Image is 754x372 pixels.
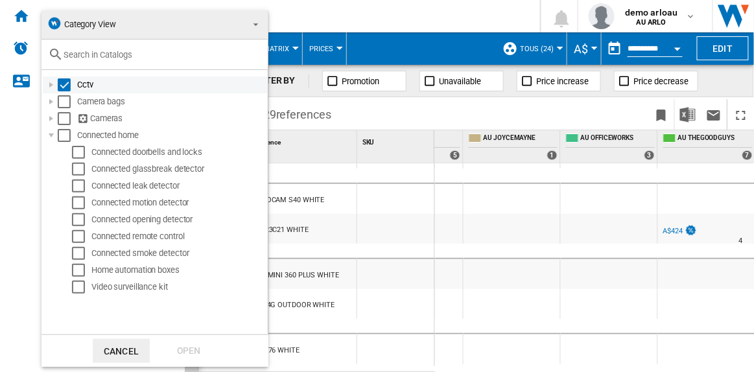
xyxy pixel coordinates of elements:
div: Connected opening detector [91,213,266,226]
button: Cancel [93,339,150,363]
div: Connected remote control [91,230,266,243]
md-checkbox: Select [72,180,91,192]
md-checkbox: Select [72,264,91,277]
span: Category View [64,19,116,29]
div: Connected doorbells and locks [91,146,266,159]
div: Connected leak detector [91,180,266,192]
md-checkbox: Select [72,281,91,294]
div: Camera bags [77,95,266,108]
md-checkbox: Select [72,213,91,226]
md-checkbox: Select [58,78,77,91]
div: Open [160,339,217,363]
div: Video surveillance kit [91,281,266,294]
div: Connected motion detector [91,196,266,209]
img: wiser-icon-blue.png [47,16,62,31]
div: Home automation boxes [91,264,266,277]
md-checkbox: Select [72,247,91,260]
div: Connected smoke detector [91,247,266,260]
div: Connected glassbreak detector [91,163,266,176]
div: Cameras [77,112,266,125]
div: Cctv [77,78,266,91]
md-checkbox: Select [72,146,91,159]
md-checkbox: Select [58,112,77,125]
md-checkbox: Select [72,230,91,243]
md-checkbox: Select [58,95,77,108]
md-checkbox: Select [58,129,77,142]
input: Search in Catalogs [64,50,261,60]
md-checkbox: Select [72,163,91,176]
md-checkbox: Select [72,196,91,209]
div: Connected home [77,129,266,142]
